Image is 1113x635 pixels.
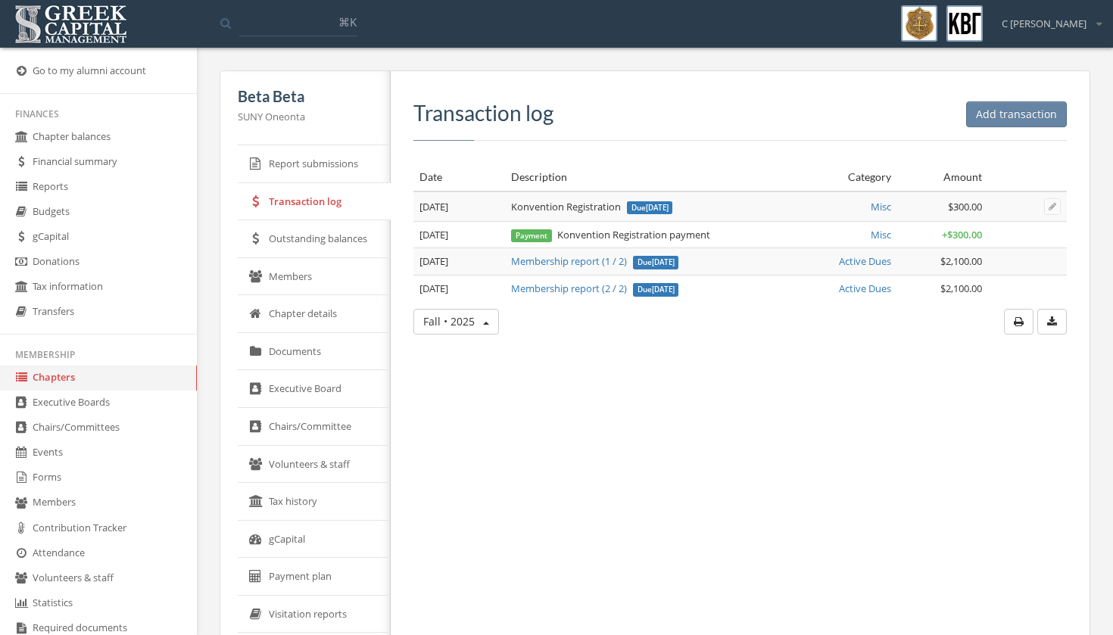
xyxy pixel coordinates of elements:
[238,558,391,596] a: Payment plan
[511,254,679,268] a: Membership report (1 / 2) Due[DATE]
[942,228,982,241] span: + $300.00
[940,282,982,295] span: $2,100.00
[627,201,673,215] span: Due
[966,101,1067,127] button: Add transaction
[511,200,673,213] span: Konvention Registration
[511,229,552,242] span: Payment
[238,596,391,633] a: Visitation reports
[839,282,891,295] span: Active Dues
[238,258,391,296] a: Members
[511,170,773,185] div: Description
[238,333,391,371] a: Documents
[238,88,373,104] h5: Beta Beta
[238,408,391,446] a: Chairs/Committee
[785,170,890,185] div: Category
[948,200,982,213] span: $300.00
[839,254,891,268] span: Active Dues
[633,283,679,297] span: Due
[871,228,891,241] span: Misc
[652,285,675,294] span: [DATE]
[1002,17,1086,31] span: C [PERSON_NAME]
[413,101,1067,125] h3: Transaction log
[419,170,499,185] div: Date
[940,254,982,268] span: $2,100.00
[633,256,679,269] span: Due
[238,220,391,258] a: Outstanding balances
[238,521,391,559] a: gCapital
[511,228,711,241] span: Konvention Registration payment
[419,228,448,241] span: [DATE]
[992,5,1102,31] div: C [PERSON_NAME]
[511,282,679,295] a: Membership report (2 / 2) Due[DATE]
[338,14,357,30] span: ⌘K
[238,183,391,221] a: Transaction log
[871,200,891,213] span: Misc
[903,170,983,185] div: Amount
[646,203,669,213] span: [DATE]
[419,282,448,295] span: [DATE]
[419,200,448,213] span: [DATE]
[238,483,391,521] a: Tax history
[419,254,448,268] span: [DATE]
[413,309,499,335] button: Fall • 2025
[238,446,391,484] a: Volunteers & staff
[238,295,391,333] a: Chapter details
[423,314,475,328] span: Fall • 2025
[238,370,391,408] a: Executive Board
[238,108,373,125] p: SUNY Oneonta
[652,257,675,267] span: [DATE]
[238,145,391,183] a: Report submissions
